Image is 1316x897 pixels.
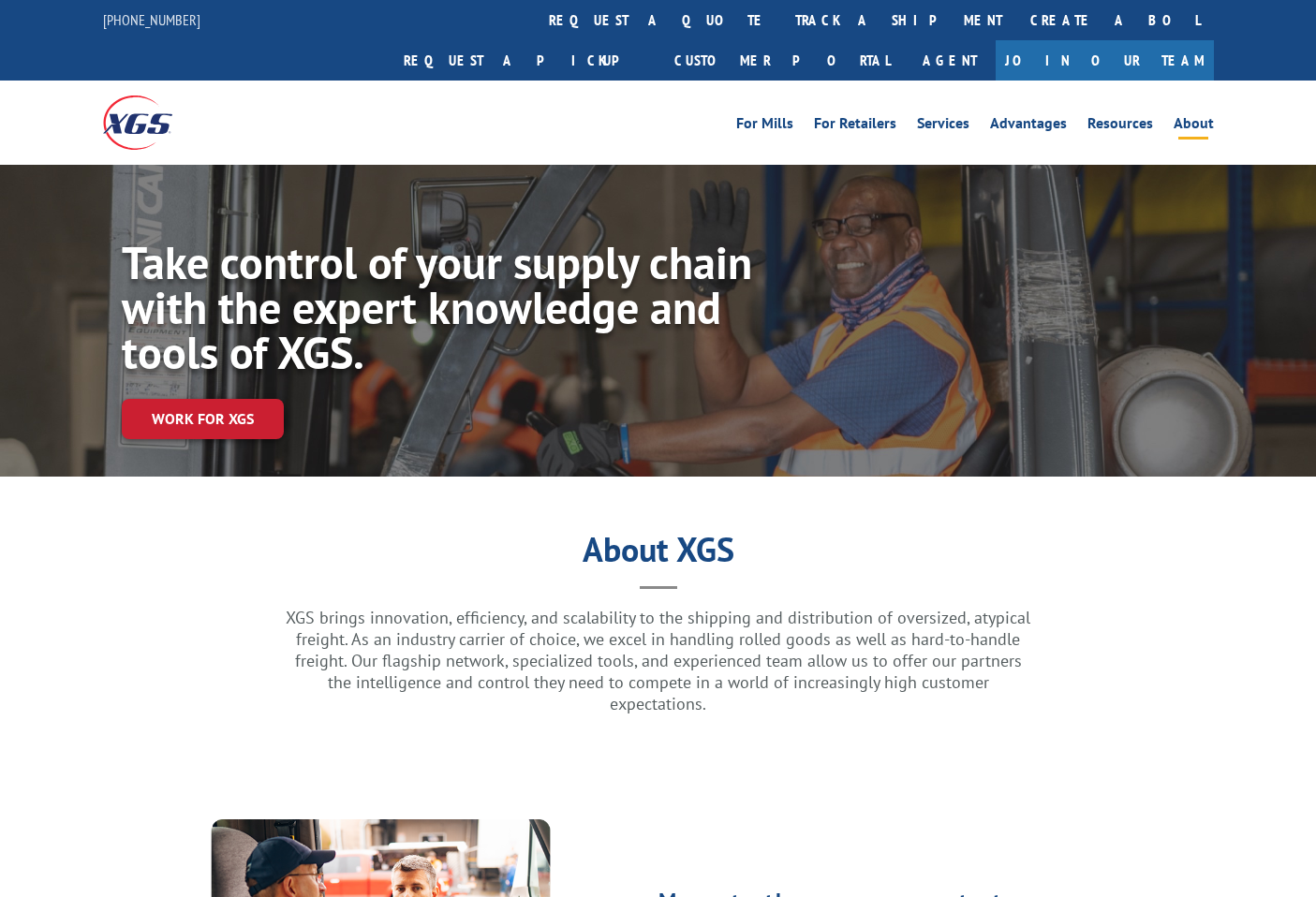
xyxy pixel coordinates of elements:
[103,10,200,29] a: [PHONE_NUMBER]
[917,116,969,137] a: Services
[814,116,896,137] a: For Retailers
[990,116,1067,137] a: Advantages
[122,399,284,439] a: Work for XGS
[904,40,996,81] a: Agent
[996,40,1214,81] a: Join Our Team
[390,40,660,81] a: Request a pickup
[1174,116,1214,137] a: About
[660,40,904,81] a: Customer Portal
[122,240,757,384] h1: Take control of your supply chain with the expert knowledge and tools of XGS.
[284,607,1033,714] p: XGS brings innovation, efficiency, and scalability to the shipping and distribution of oversized,...
[132,537,1185,572] h1: About XGS
[736,116,793,137] a: For Mills
[1087,116,1153,137] a: Resources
